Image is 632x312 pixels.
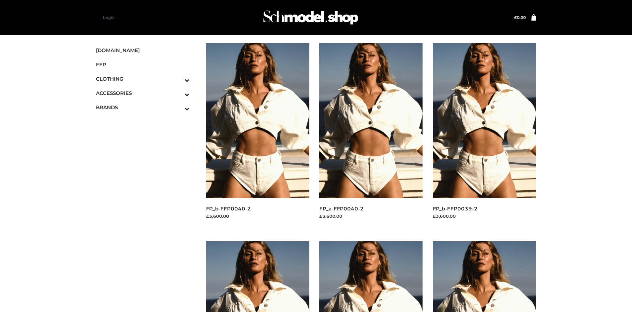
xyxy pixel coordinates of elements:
[103,15,115,20] a: Login
[96,75,190,83] span: CLOTHING
[166,86,190,100] button: Toggle Submenu
[96,61,190,68] span: FFP
[319,205,364,212] a: FP_a-FFP0040-2
[96,57,190,72] a: FFP
[514,15,526,20] a: £0.00
[166,72,190,86] button: Toggle Submenu
[96,100,190,115] a: BRANDSToggle Submenu
[96,46,190,54] span: [DOMAIN_NAME]
[433,205,478,212] a: FP_b-FFP0039-2
[166,100,190,115] button: Toggle Submenu
[319,213,423,219] div: £3,600.00
[96,72,190,86] a: CLOTHINGToggle Submenu
[261,4,360,31] img: Schmodel Admin 964
[433,213,536,219] div: £3,600.00
[96,89,190,97] span: ACCESSORIES
[514,15,526,20] bdi: 0.00
[514,15,517,20] span: £
[96,104,190,111] span: BRANDS
[96,43,190,57] a: [DOMAIN_NAME]
[96,86,190,100] a: ACCESSORIESToggle Submenu
[206,205,251,212] a: FP_b-FFP0040-2
[206,213,310,219] div: £3,600.00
